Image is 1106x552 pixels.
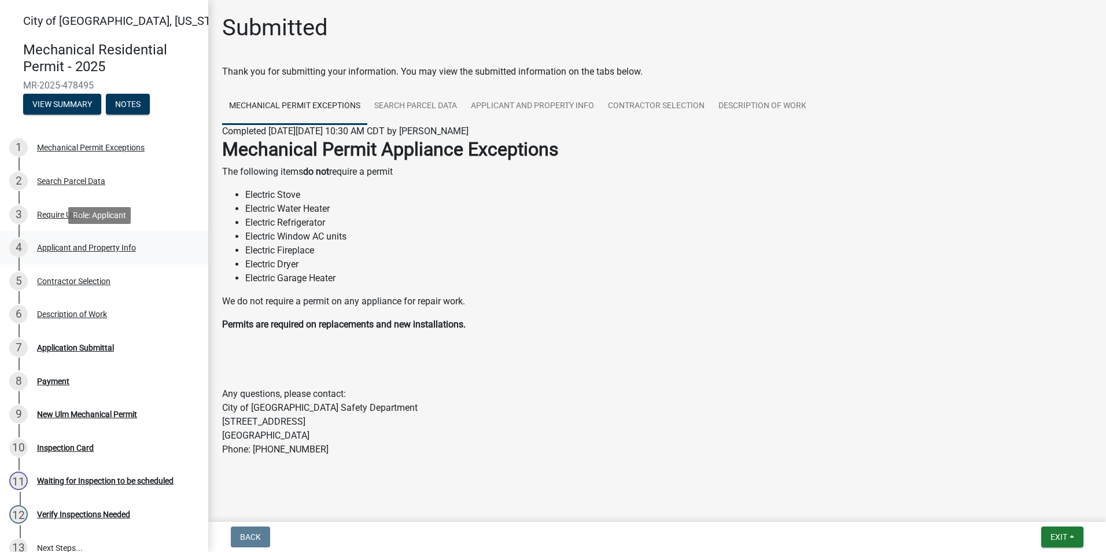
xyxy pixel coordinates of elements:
div: Verify Inspections Needed [37,510,130,518]
div: Applicant and Property Info [37,244,136,252]
div: 5 [9,272,28,290]
div: Mechanical Permit Exceptions [37,143,145,152]
div: 1 [9,138,28,157]
li: Electric Garage Heater [245,271,1092,285]
div: Require User [37,211,82,219]
p: We do not require a permit on any appliance for repair work. [222,295,1092,308]
h1: Submitted [222,14,328,42]
p: The following items require a permit [222,165,1092,179]
div: 6 [9,305,28,323]
li: Electric Fireplace [245,244,1092,257]
div: Contractor Selection [37,277,110,285]
wm-modal-confirm: Summary [23,100,101,109]
a: Search Parcel Data [367,88,464,125]
a: Mechanical Permit Exceptions [222,88,367,125]
div: 3 [9,205,28,224]
div: Payment [37,377,69,385]
button: Back [231,527,270,547]
strong: Appliance Exceptions [381,138,559,160]
span: Completed [DATE][DATE] 10:30 AM CDT by [PERSON_NAME] [222,126,469,137]
span: Exit [1050,532,1067,542]
button: View Summary [23,94,101,115]
strong: Permits are required on replacements and new installations. [222,319,466,330]
div: 10 [9,439,28,457]
a: Contractor Selection [601,88,711,125]
button: Notes [106,94,150,115]
div: 2 [9,172,28,190]
strong: Mechanical Permit [222,138,377,160]
div: 12 [9,505,28,524]
div: 9 [9,405,28,424]
h4: Mechanical Residential Permit - 2025 [23,42,199,75]
li: Electric Refrigerator [245,216,1092,230]
li: Electric Window AC units [245,230,1092,244]
strong: do not [303,166,329,177]
span: City of [GEOGRAPHIC_DATA], [US_STATE] [23,14,234,28]
div: 11 [9,472,28,490]
div: 8 [9,372,28,391]
div: 7 [9,338,28,357]
div: New Ulm Mechanical Permit [37,410,137,418]
li: Electric Stove [245,188,1092,202]
div: Waiting for Inspection to be scheduled [37,477,174,485]
span: MR-2025-478495 [23,80,185,91]
div: Description of Work [37,310,107,318]
div: Thank you for submitting your information. You may view the submitted information on the tabs below. [222,65,1092,79]
div: 4 [9,238,28,257]
div: Application Submittal [37,344,114,352]
a: Applicant and Property Info [464,88,601,125]
div: Role: Applicant [68,207,131,224]
button: Exit [1041,527,1083,547]
a: Description of Work [711,88,813,125]
p: Any questions, please contact: City of [GEOGRAPHIC_DATA] Safety Department [STREET_ADDRESS] [GEOG... [222,387,1092,457]
li: Electric Water Heater [245,202,1092,216]
li: Electric Dryer [245,257,1092,271]
span: Back [240,532,261,542]
div: Inspection Card [37,444,94,452]
div: Search Parcel Data [37,177,105,185]
wm-modal-confirm: Notes [106,100,150,109]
